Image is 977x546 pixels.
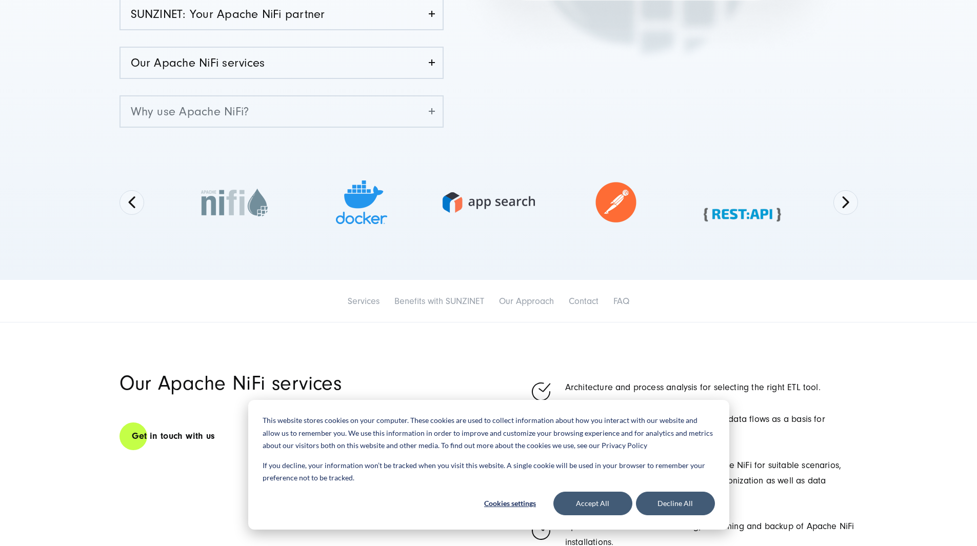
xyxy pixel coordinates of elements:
[280,372,342,395] span: ervices
[119,421,228,451] a: Get in touch with us
[833,190,858,215] button: Next
[184,181,285,224] img: Apache Nifi - Ihr fachinformatiker für systemintegration SUNZINET
[119,372,281,395] span: Our Apache NiFi s
[394,296,484,307] a: Benefits with SUNZINET
[121,96,443,127] a: Why use Apache NiFi?
[471,492,550,515] button: Cookies settings
[613,296,629,307] a: FAQ
[636,492,715,515] button: Decline All
[565,172,667,233] img: postman logo - Ihr fachinformatiker für systemintegration - Digitalagentur SUNZINET-PhotoRoom.png...
[553,492,632,515] button: Accept All
[438,191,540,214] img: app-search-elasticsearch-agentur-PhotoRoom.png-PhotoRoom
[121,48,443,78] a: Our Apache NiFi services
[348,296,380,307] a: Services
[119,190,144,215] button: Previous
[248,400,729,530] div: Cookie banner
[529,380,858,397] li: Architecture and process analysis for selecting the right ETL tool.
[499,296,554,307] a: Our Approach
[311,171,412,234] img: docker-vertical-logo-in-blau-Ihr fachinformatiker für systemintegration - Digitalagentur SUNZINET
[569,296,599,307] a: Contact
[692,174,794,231] img: preview (1)-PhotoRoom.png-PhotoRoom
[263,414,715,452] p: This website stores cookies on your computer. These cookies are used to collect information about...
[263,459,715,484] p: If you decline, your information won’t be tracked when you visit this website. A single cookie wi...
